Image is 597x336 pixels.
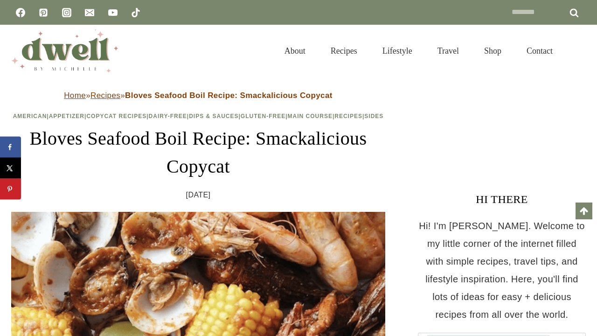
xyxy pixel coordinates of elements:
[64,91,333,100] span: » »
[364,113,383,119] a: Sides
[418,191,586,208] h3: HI THERE
[186,188,211,202] time: [DATE]
[272,35,565,67] nav: Primary Navigation
[125,91,333,100] strong: Bloves Seafood Boil Recipe: Smackalicious Copycat
[425,35,472,67] a: Travel
[514,35,565,67] a: Contact
[570,43,586,59] button: View Search Form
[272,35,318,67] a: About
[11,125,385,181] h1: Bloves Seafood Boil Recipe: Smackalicious Copycat
[57,3,76,22] a: Instagram
[86,113,146,119] a: Copycat Recipes
[370,35,425,67] a: Lifestyle
[334,113,362,119] a: Recipes
[80,3,99,22] a: Email
[288,113,333,119] a: Main Course
[90,91,120,100] a: Recipes
[472,35,514,67] a: Shop
[34,3,53,22] a: Pinterest
[189,113,238,119] a: Dips & Sauces
[241,113,285,119] a: Gluten-Free
[11,29,118,72] img: DWELL by michelle
[576,203,592,219] a: Scroll to top
[49,113,84,119] a: Appetizer
[64,91,86,100] a: Home
[13,113,384,119] span: | | | | | | | |
[318,35,370,67] a: Recipes
[149,113,187,119] a: Dairy-Free
[11,3,30,22] a: Facebook
[418,217,586,323] p: Hi! I'm [PERSON_NAME]. Welcome to my little corner of the internet filled with simple recipes, tr...
[13,113,47,119] a: American
[126,3,145,22] a: TikTok
[104,3,122,22] a: YouTube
